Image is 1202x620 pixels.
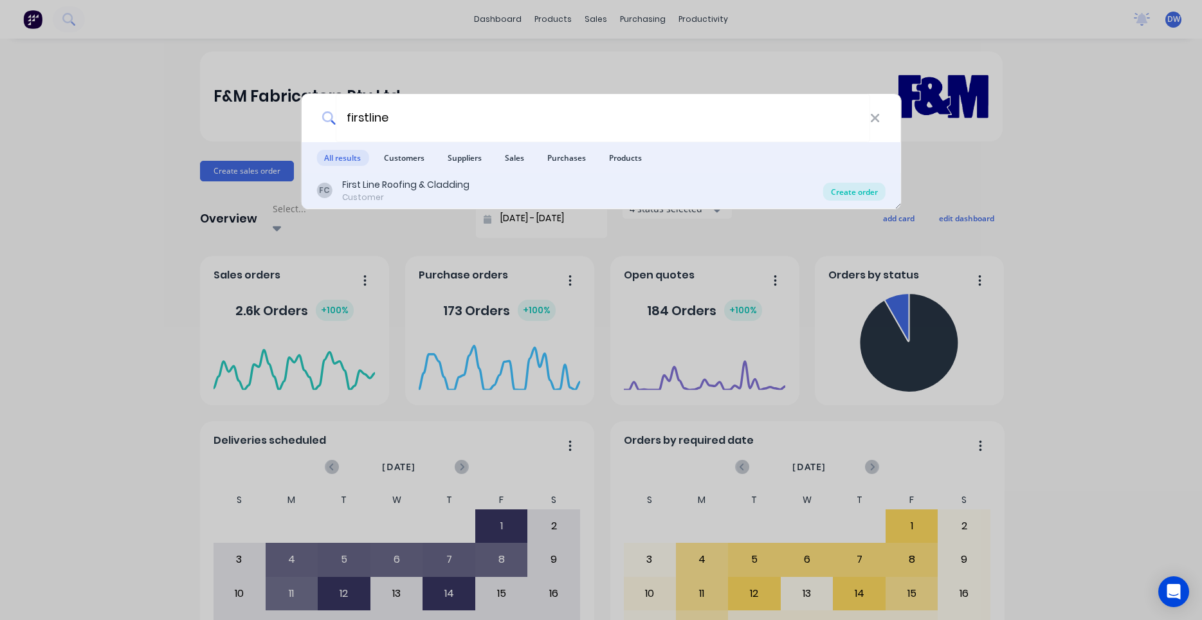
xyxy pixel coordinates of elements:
[342,178,469,192] div: First Line Roofing & Cladding
[497,150,532,166] span: Sales
[342,192,469,203] div: Customer
[376,150,432,166] span: Customers
[1158,576,1189,607] div: Open Intercom Messenger
[316,183,332,198] div: FC
[823,183,886,201] div: Create order
[440,150,489,166] span: Suppliers
[316,150,369,166] span: All results
[336,94,870,142] input: Start typing a customer or supplier name to create a new order...
[540,150,594,166] span: Purchases
[601,150,650,166] span: Products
